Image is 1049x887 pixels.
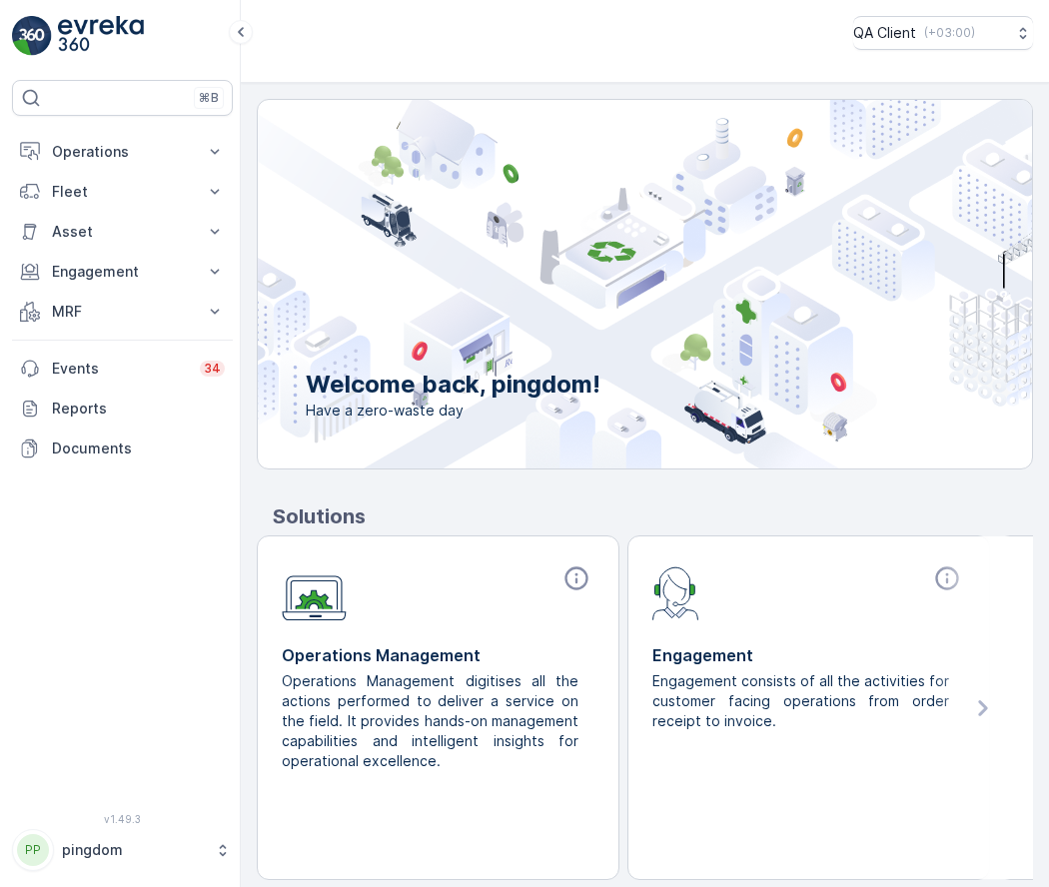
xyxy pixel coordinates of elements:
[168,100,1032,468] img: city illustration
[853,16,1033,50] button: QA Client(+03:00)
[12,829,233,871] button: PPpingdom
[306,369,600,401] p: Welcome back, pingdom!
[12,252,233,292] button: Engagement
[199,90,219,106] p: ⌘B
[52,359,188,379] p: Events
[52,262,193,282] p: Engagement
[52,182,193,202] p: Fleet
[12,813,233,825] span: v 1.49.3
[52,142,193,162] p: Operations
[17,834,49,866] div: PP
[853,23,916,43] p: QA Client
[62,840,205,860] p: pingdom
[12,429,233,468] a: Documents
[924,25,975,41] p: ( +03:00 )
[52,222,193,242] p: Asset
[282,671,578,771] p: Operations Management digitises all the actions performed to deliver a service on the field. It p...
[306,401,600,421] span: Have a zero-waste day
[12,292,233,332] button: MRF
[12,132,233,172] button: Operations
[282,564,347,621] img: module-icon
[12,16,52,56] img: logo
[52,439,225,458] p: Documents
[652,564,699,620] img: module-icon
[12,389,233,429] a: Reports
[52,302,193,322] p: MRF
[652,671,949,731] p: Engagement consists of all the activities for customer facing operations from order receipt to in...
[204,361,221,377] p: 34
[52,399,225,419] p: Reports
[12,172,233,212] button: Fleet
[12,212,233,252] button: Asset
[282,643,594,667] p: Operations Management
[12,349,233,389] a: Events34
[58,16,144,56] img: logo_light-DOdMpM7g.png
[652,643,965,667] p: Engagement
[273,501,1033,531] p: Solutions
